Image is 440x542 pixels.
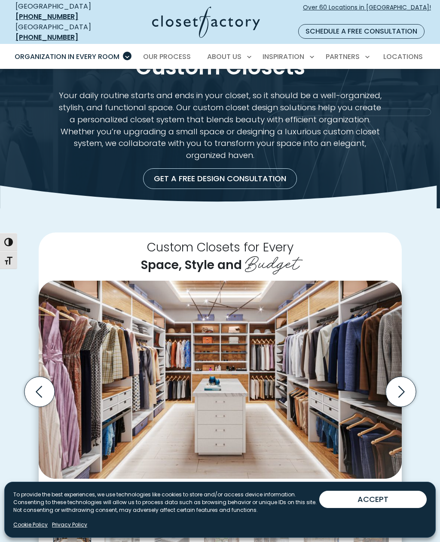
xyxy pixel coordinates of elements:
[152,6,260,38] img: Closet Factory Logo
[245,248,299,275] span: Budget
[319,491,427,508] button: ACCEPT
[326,52,360,62] span: Partners
[13,491,319,514] p: To provide the best experiences, we use technologies like cookies to store and/or access device i...
[9,45,431,69] nav: Primary Menu
[143,52,191,62] span: Our Process
[303,3,431,21] span: Over 60 Locations in [GEOGRAPHIC_DATA]!
[39,479,402,503] figcaption: Elegant luxury closet with floor-to-ceiling storage, LED underlighting, valet rods, glass shelvin...
[15,22,109,43] div: [GEOGRAPHIC_DATA]
[207,52,241,62] span: About Us
[383,52,423,62] span: Locations
[15,12,78,22] a: [PHONE_NUMBER]
[55,90,385,161] p: Your daily routine starts and ends in your closet, so it should be a well-organized, stylish, and...
[15,52,119,62] span: Organization in Every Room
[21,56,419,79] h1: Custom Closets
[13,521,48,529] a: Cookie Policy
[52,521,87,529] a: Privacy Policy
[298,24,425,39] a: Schedule a Free Consultation
[382,373,419,410] button: Next slide
[15,1,109,22] div: [GEOGRAPHIC_DATA]
[15,32,78,42] a: [PHONE_NUMBER]
[143,168,297,189] a: Get a Free Design Consultation
[147,238,293,256] span: Custom Closets for Every
[263,52,304,62] span: Inspiration
[141,256,242,273] span: Space, Style and
[39,281,402,479] img: Elegant luxury closet with floor-to-ceiling storage, LED underlighting, valet rods, glass shelvin...
[21,373,58,410] button: Previous slide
